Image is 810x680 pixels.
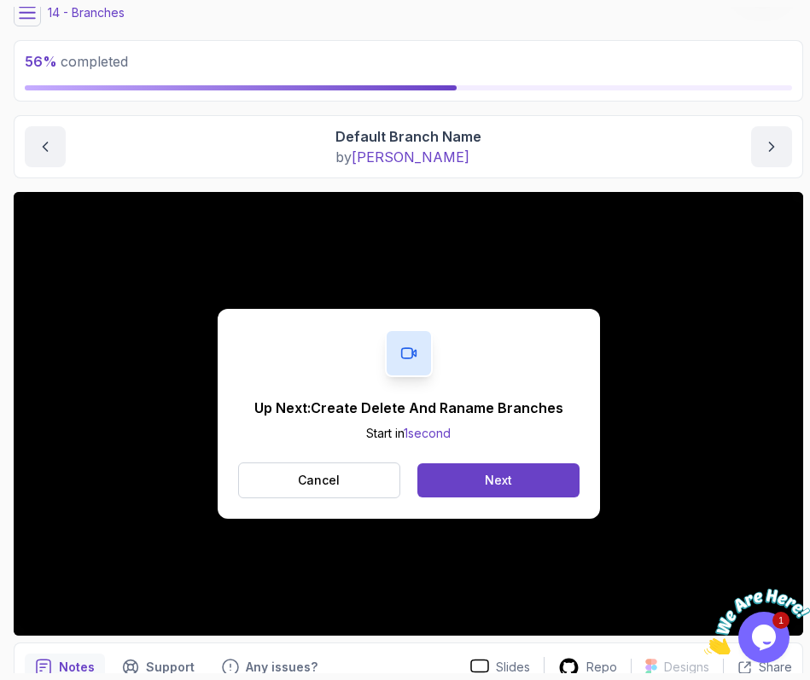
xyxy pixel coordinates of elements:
[238,462,401,498] button: Cancel
[704,573,810,654] iframe: chat widget
[417,463,579,497] button: Next
[25,53,128,70] span: completed
[586,659,617,676] p: Repo
[664,659,709,676] p: Designs
[254,398,563,418] p: Up Next: Create Delete And Raname Branches
[14,192,803,636] iframe: 2 - Default Branch Name
[759,659,792,676] p: Share
[457,659,544,677] a: Slides
[404,426,451,440] span: 1 second
[335,126,481,147] p: Default Branch Name
[723,659,792,676] button: Share
[298,472,340,489] p: Cancel
[146,659,195,676] p: Support
[25,53,57,70] span: 56 %
[496,659,530,676] p: Slides
[545,657,631,678] a: Repo
[48,4,125,21] p: 14 - Branches
[254,425,563,442] p: Start in
[352,148,469,166] span: [PERSON_NAME]
[246,659,318,676] p: Any issues?
[25,126,66,167] button: previous content
[59,659,95,676] p: Notes
[751,126,792,167] button: next content
[335,147,481,167] p: by
[485,472,512,489] div: Next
